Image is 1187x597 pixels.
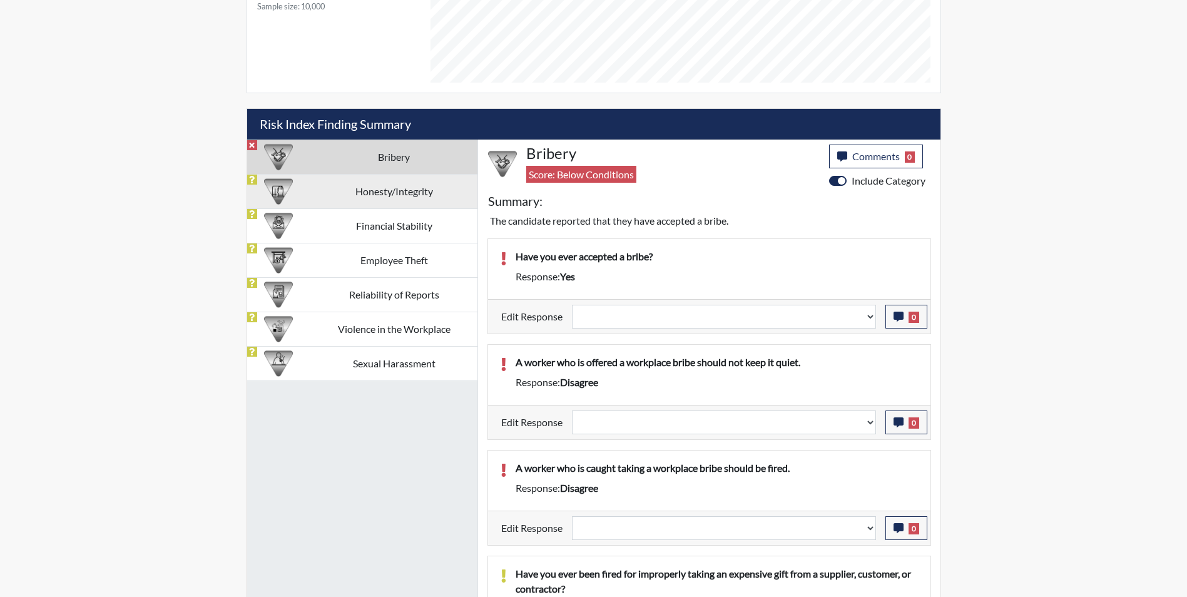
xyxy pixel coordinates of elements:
div: Response: [506,375,927,390]
td: Employee Theft [310,243,477,277]
span: disagree [560,376,598,388]
label: Include Category [852,173,925,188]
div: Update the test taker's response, the change might impact the score [563,411,885,434]
span: 0 [905,151,915,163]
span: Score: Below Conditions [526,166,636,183]
td: Sexual Harassment [310,346,477,380]
span: 0 [909,523,919,534]
label: Edit Response [501,411,563,434]
p: Have you ever been fired for improperly taking an expensive gift from a supplier, customer, or co... [516,566,918,596]
span: disagree [560,482,598,494]
span: 0 [909,312,919,323]
button: 0 [885,411,927,434]
span: 0 [909,417,919,429]
label: Edit Response [501,516,563,540]
small: Sample size: 10,000 [257,1,410,13]
img: CATEGORY%20ICON-11.a5f294f4.png [264,177,293,206]
span: yes [560,270,575,282]
p: A worker who is caught taking a workplace bribe should be fired. [516,461,918,476]
img: CATEGORY%20ICON-08.97d95025.png [264,212,293,240]
img: CATEGORY%20ICON-23.dd685920.png [264,349,293,378]
img: CATEGORY%20ICON-26.eccbb84f.png [264,315,293,344]
img: CATEGORY%20ICON-07.58b65e52.png [264,246,293,275]
div: Update the test taker's response, the change might impact the score [563,305,885,329]
td: Financial Stability [310,208,477,243]
div: Update the test taker's response, the change might impact the score [563,516,885,540]
button: 0 [885,305,927,329]
img: CATEGORY%20ICON-20.4a32fe39.png [264,280,293,309]
button: 0 [885,516,927,540]
div: Response: [506,481,927,496]
p: The candidate reported that they have accepted a bribe. [490,213,929,228]
p: A worker who is offered a workplace bribe should not keep it quiet. [516,355,918,370]
td: Honesty/Integrity [310,174,477,208]
span: Comments [852,150,900,162]
img: CATEGORY%20ICON-03.c5611939.png [488,150,517,178]
label: Edit Response [501,305,563,329]
h5: Summary: [488,193,543,208]
img: CATEGORY%20ICON-03.c5611939.png [264,143,293,171]
button: Comments0 [829,145,924,168]
td: Reliability of Reports [310,277,477,312]
h5: Risk Index Finding Summary [247,109,940,140]
td: Bribery [310,140,477,174]
p: Have you ever accepted a bribe? [516,249,918,264]
div: Response: [506,269,927,284]
td: Violence in the Workplace [310,312,477,346]
h4: Bribery [526,145,820,163]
